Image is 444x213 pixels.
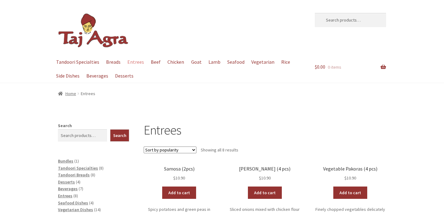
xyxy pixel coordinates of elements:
p: Showing all 8 results [201,145,238,155]
a: $0.00 0 items [315,55,386,79]
a: Beverages [83,69,111,83]
a: Samosa (2pcs) $10.90 [144,166,215,182]
a: Beef [148,55,164,69]
span: 0 items [328,64,341,70]
input: Search products… [315,13,386,27]
span: 8 [92,172,94,178]
a: Home [58,91,76,96]
label: Search [58,123,72,128]
span: / [76,90,81,97]
a: Chicken [165,55,187,69]
a: [PERSON_NAME] (4 pcs) $10.90 [229,166,300,182]
a: Add to cart: “Samosa (2pcs)” [162,187,196,199]
a: Tandoori Specialties [53,55,102,69]
a: Vegetarian [249,55,277,69]
a: Desserts [58,179,75,185]
span: 8 [75,193,77,199]
a: Desserts [112,69,136,83]
h1: Entrees [144,122,386,138]
a: Add to cart: “Onion Bhaji (4 pcs)” [248,187,282,199]
span: 14 [95,207,100,212]
a: Breads [103,55,123,69]
a: Rice [278,55,293,69]
bdi: 10.90 [173,175,185,181]
span: 4 [90,200,92,206]
a: Beverages [58,186,78,191]
a: Entrees [58,193,72,199]
bdi: 10.90 [344,175,356,181]
span: 8 [100,165,102,171]
span: 1 [76,158,78,164]
span: $ [344,175,347,181]
a: Tandoori Breads [58,172,90,178]
a: Tandoori Specialties [58,165,98,171]
img: Dickson | Taj Agra Indian Restaurant [58,13,129,48]
a: Side Dishes [53,69,82,83]
span: $ [315,64,317,70]
h2: [PERSON_NAME] (4 pcs) [229,166,300,172]
button: Search [110,129,129,142]
span: $ [259,175,261,181]
a: Add to cart: “Vegetable Pakoras (4 pcs)” [333,187,367,199]
select: Shop order [144,147,196,153]
h2: Vegetable Pakoras (4 pcs) [315,166,386,172]
a: Vegetarian Dishes [58,207,93,212]
a: Bundles [58,158,73,164]
span: 7 [80,186,82,191]
bdi: 10.90 [259,175,271,181]
span: $ [173,175,175,181]
span: 0.00 [315,64,325,70]
a: Goat [188,55,204,69]
a: Seafood Dishes [58,200,88,206]
nav: breadcrumbs [58,90,386,97]
h2: Samosa (2pcs) [144,166,215,172]
a: Lamb [205,55,223,69]
a: Entrees [124,55,147,69]
span: 4 [77,179,79,185]
input: Search products… [58,129,107,142]
a: Vegetable Pakoras (4 pcs) $10.90 [315,166,386,182]
a: Seafood [224,55,247,69]
nav: Primary Navigation [58,55,300,83]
